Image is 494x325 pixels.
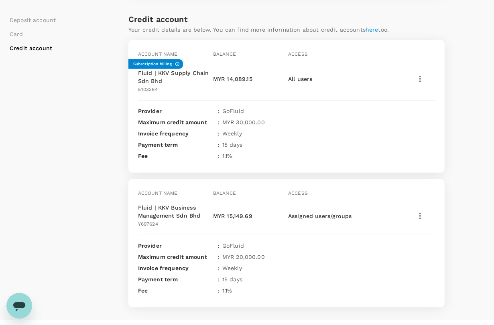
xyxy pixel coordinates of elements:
span: Balance [213,190,236,196]
span: E103384 [138,87,158,92]
p: 1.1 % [222,152,232,160]
iframe: Button to launch messaging window [6,293,32,319]
h6: Credit account [128,13,188,26]
h6: Subscription billing [133,61,172,67]
p: Provider [138,242,214,250]
span: Y697624 [138,221,158,227]
span: : [218,129,219,137]
p: 15 days [222,275,242,283]
p: Maximum credit amount [138,253,214,261]
p: Weekly [222,264,242,272]
span: : [218,264,219,272]
p: 1.1 % [222,287,232,295]
p: MYR 20,000.00 [222,253,265,261]
span: : [218,107,219,115]
p: Fee [138,152,214,160]
span: Assigned users/groups [288,213,352,219]
p: GoFluid [222,107,244,115]
li: Credit account [10,44,56,52]
span: : [218,242,219,250]
span: : [218,141,219,149]
a: here [366,26,378,33]
span: Access [288,51,308,57]
p: MYR 14,089.15 [213,75,252,83]
span: : [218,152,219,160]
p: Weekly [222,129,242,137]
span: : [218,253,219,261]
p: Fluid | KKV Business Management Sdn Bhd [138,204,210,220]
li: Card [10,30,56,38]
span: : [218,275,219,283]
p: MYR 15,149.69 [213,212,252,220]
p: Payment term [138,275,214,283]
span: Account name [138,190,178,196]
p: Invoice frequency [138,264,214,272]
li: Deposit account [10,16,56,24]
span: Account name [138,51,178,57]
p: Fee [138,287,214,295]
p: Your credit details are below. You can find more information about credit accounts too. [128,26,389,34]
span: Access [288,190,308,196]
p: 15 days [222,141,242,149]
p: Provider [138,107,214,115]
p: Invoice frequency [138,129,214,137]
p: Payment term [138,141,214,149]
span: Balance [213,51,236,57]
p: MYR 30,000.00 [222,118,265,126]
span: : [218,287,219,295]
span: : [218,118,219,126]
span: All users [288,76,312,82]
p: GoFluid [222,242,244,250]
p: Fluid | KKV Supply Chain Sdn Bhd [138,69,210,85]
p: Maximum credit amount [138,118,214,126]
